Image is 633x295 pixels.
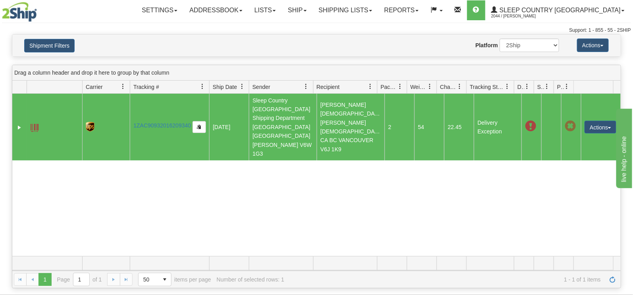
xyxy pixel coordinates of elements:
span: Packages [381,83,397,91]
a: Charge filter column settings [453,80,466,93]
a: Lists [248,0,282,20]
input: Page 1 [73,273,89,286]
span: Recipient [317,83,340,91]
a: Weight filter column settings [423,80,437,93]
td: [DATE] [209,94,249,160]
td: 54 [414,94,444,160]
td: [PERSON_NAME] [DEMOGRAPHIC_DATA] [PERSON_NAME] [DEMOGRAPHIC_DATA] CA BC VANCOUVER V6J 1K9 [317,94,385,160]
img: 8 - UPS [86,122,94,132]
span: 2044 / [PERSON_NAME] [491,12,551,20]
span: Page of 1 [57,273,102,286]
a: Addressbook [183,0,248,20]
a: Sender filter column settings [300,80,313,93]
button: Shipment Filters [24,39,75,52]
img: logo2044.jpg [2,2,37,22]
span: Carrier [86,83,103,91]
a: Delivery Status filter column settings [520,80,534,93]
a: Recipient filter column settings [364,80,377,93]
span: Pickup Not Assigned [565,121,576,132]
td: 2 [385,94,414,160]
span: Tracking # [133,83,159,91]
div: Number of selected rows: 1 [217,276,284,283]
span: items per page [138,273,211,286]
a: Settings [136,0,183,20]
span: Delivery Status [518,83,524,91]
span: Ship Date [213,83,237,91]
span: Page 1 [38,273,51,286]
span: Delivery Exception [525,121,536,132]
a: Refresh [606,273,619,286]
a: Ship Date filter column settings [235,80,249,93]
a: Pickup Status filter column settings [560,80,573,93]
a: Sleep Country [GEOGRAPHIC_DATA] 2044 / [PERSON_NAME] [485,0,631,20]
a: Packages filter column settings [393,80,407,93]
td: Sleep Country [GEOGRAPHIC_DATA] Shipping Department [GEOGRAPHIC_DATA] [GEOGRAPHIC_DATA][PERSON_NA... [249,94,317,160]
span: Shipment Issues [537,83,544,91]
a: Tracking Status filter column settings [500,80,514,93]
a: 1ZAC90932016209340 [133,122,191,129]
span: 50 [143,276,154,283]
div: live help - online [6,5,73,14]
a: Ship [282,0,312,20]
td: 22.45 [444,94,474,160]
div: grid grouping header [12,65,621,81]
span: Charge [440,83,457,91]
a: Expand [15,123,23,131]
button: Actions [577,39,609,52]
span: Sender [252,83,270,91]
button: Copy to clipboard [192,121,206,133]
button: Actions [585,121,616,133]
a: Shipment Issues filter column settings [540,80,554,93]
a: Label [31,120,38,133]
span: Tracking Status [470,83,504,91]
span: Pickup Status [557,83,564,91]
span: 1 - 1 of 1 items [290,276,601,283]
label: Platform [475,41,498,49]
a: Carrier filter column settings [116,80,130,93]
span: Weight [410,83,427,91]
a: Tracking # filter column settings [196,80,209,93]
a: Reports [378,0,425,20]
div: Support: 1 - 855 - 55 - 2SHIP [2,27,631,34]
td: Delivery Exception [474,94,521,160]
iframe: chat widget [615,107,632,188]
span: Page sizes drop down [138,273,171,286]
span: select [158,273,171,286]
a: Shipping lists [313,0,378,20]
span: Sleep Country [GEOGRAPHIC_DATA] [498,7,621,13]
